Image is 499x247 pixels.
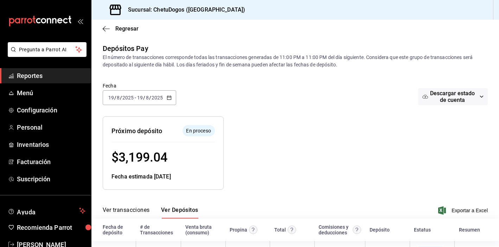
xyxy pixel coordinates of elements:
[230,227,247,233] div: Propina
[17,174,85,184] span: Suscripción
[17,157,85,167] span: Facturación
[288,226,296,234] svg: Este monto equivale al total de la venta más otros abonos antes de aplicar comisión e IVA.
[137,95,143,100] input: --
[353,226,361,234] svg: Contempla comisión de ventas y propinas, IVA, cancelaciones y devoluciones.
[103,207,198,219] div: navigation tabs
[5,51,87,58] a: Pregunta a Parrot AI
[103,54,488,69] div: El número de transacciones corresponde todas las transacciones generadas de 11:00 PM a 11:00 PM d...
[116,95,120,100] input: --
[143,95,145,100] span: /
[17,223,85,232] span: Recomienda Parrot
[122,95,134,100] input: ----
[140,224,177,235] div: # de Transacciones
[111,126,162,136] div: Próximo depósito
[108,95,114,100] input: --
[114,95,116,100] span: /
[19,46,76,53] span: Pregunta a Parrot AI
[249,226,257,234] svg: Las propinas mostradas excluyen toda configuración de retención.
[414,227,431,233] div: Estatus
[151,95,163,100] input: ----
[120,95,122,100] span: /
[122,6,245,14] h3: Sucursal: ChetuDogos ([GEOGRAPHIC_DATA])
[111,173,215,181] div: Fecha estimada [DATE]
[440,206,488,215] button: Exportar a Excel
[111,150,167,165] span: $ 3,199.04
[135,95,136,100] span: -
[319,224,351,235] div: Comisiones y deducciones
[146,95,149,100] input: --
[103,43,148,54] div: Depósitos Pay
[161,207,198,219] button: Ver Depósitos
[183,127,213,135] span: En proceso
[428,90,477,103] span: Descargar estado de cuenta
[185,224,221,235] div: Venta bruta (consumo)
[17,71,85,80] span: Reportes
[17,123,85,132] span: Personal
[183,125,215,136] div: El depósito aún no se ha enviado a tu cuenta bancaria.
[103,207,150,219] button: Ver transacciones
[274,227,286,233] div: Total
[103,224,132,235] div: Fecha de depósito
[459,227,480,233] div: Resumen
[17,140,85,149] span: Inventarios
[418,88,488,105] button: Descargar estado de cuenta
[17,88,85,98] span: Menú
[17,207,76,215] span: Ayuda
[370,227,390,233] div: Depósito
[8,42,87,57] button: Pregunta a Parrot AI
[77,18,83,24] button: open_drawer_menu
[17,105,85,115] span: Configuración
[115,25,139,32] span: Regresar
[103,25,139,32] button: Regresar
[103,83,176,88] label: Fecha
[149,95,151,100] span: /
